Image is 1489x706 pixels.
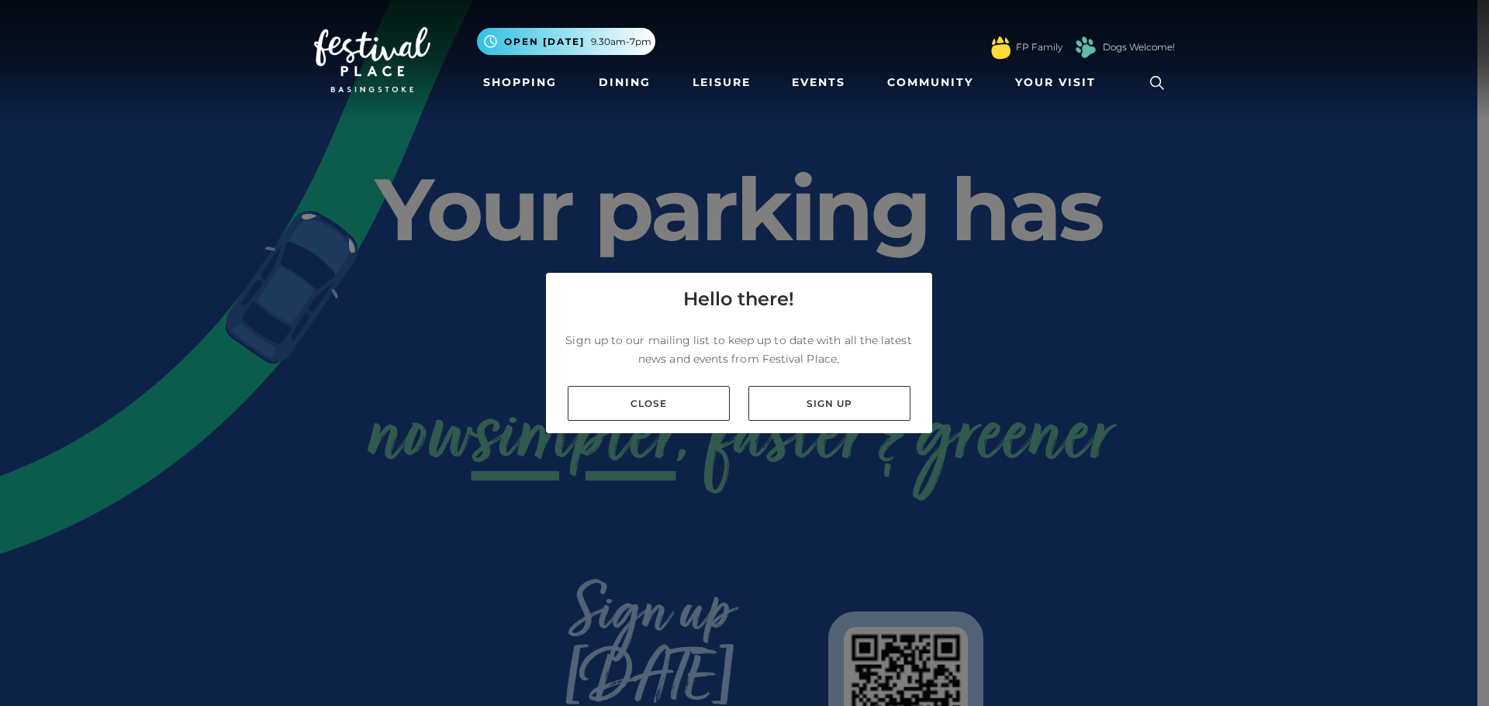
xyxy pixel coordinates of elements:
a: Dining [592,68,657,97]
span: Your Visit [1015,74,1096,91]
a: Your Visit [1009,68,1110,97]
p: Sign up to our mailing list to keep up to date with all the latest news and events from Festival ... [558,331,920,368]
img: Festival Place Logo [314,27,430,92]
button: Open [DATE] 9.30am-7pm [477,28,655,55]
a: Dogs Welcome! [1103,40,1175,54]
a: Leisure [686,68,757,97]
h4: Hello there! [683,285,794,313]
a: Community [881,68,979,97]
a: Close [568,386,730,421]
a: FP Family [1016,40,1062,54]
span: 9.30am-7pm [591,35,651,49]
a: Sign up [748,386,910,421]
span: Open [DATE] [504,35,585,49]
a: Shopping [477,68,563,97]
a: Events [786,68,852,97]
